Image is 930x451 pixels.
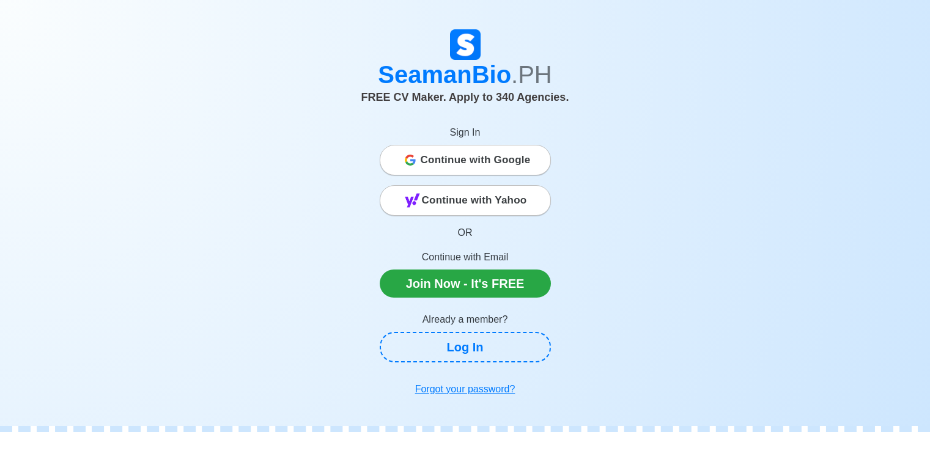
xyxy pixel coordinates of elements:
[422,188,527,213] span: Continue with Yahoo
[380,250,551,265] p: Continue with Email
[361,91,569,103] span: FREE CV Maker. Apply to 340 Agencies.
[380,332,551,362] a: Log In
[380,312,551,327] p: Already a member?
[126,60,805,89] h1: SeamanBio
[380,226,551,240] p: OR
[380,125,551,140] p: Sign In
[380,145,551,175] button: Continue with Google
[380,377,551,402] a: Forgot your password?
[511,61,552,88] span: .PH
[450,29,481,60] img: Logo
[421,148,531,172] span: Continue with Google
[415,384,515,394] u: Forgot your password?
[380,185,551,216] button: Continue with Yahoo
[380,269,551,298] a: Join Now - It's FREE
